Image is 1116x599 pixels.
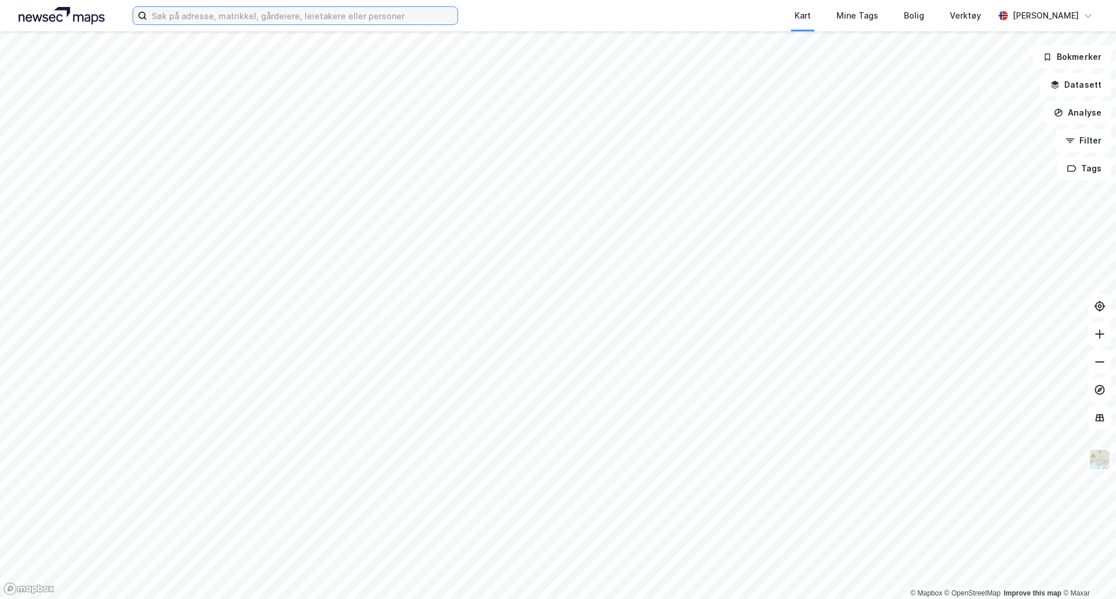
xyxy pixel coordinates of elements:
div: Mine Tags [836,9,878,23]
div: Kart [795,9,811,23]
img: logo.a4113a55bc3d86da70a041830d287a7e.svg [19,7,105,24]
a: Mapbox [910,589,942,597]
button: Filter [1056,129,1111,152]
div: [PERSON_NAME] [1013,9,1079,23]
a: Improve this map [1004,589,1061,597]
div: Verktøy [950,9,981,23]
button: Bokmerker [1033,45,1111,69]
button: Tags [1057,157,1111,180]
iframe: Chat Widget [1058,543,1116,599]
button: Datasett [1040,73,1111,96]
img: Z [1089,449,1111,471]
input: Søk på adresse, matrikkel, gårdeiere, leietakere eller personer [147,7,457,24]
div: Bolig [904,9,924,23]
div: Kontrollprogram for chat [1058,543,1116,599]
a: OpenStreetMap [945,589,1001,597]
a: Mapbox homepage [3,582,55,596]
button: Analyse [1044,101,1111,124]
